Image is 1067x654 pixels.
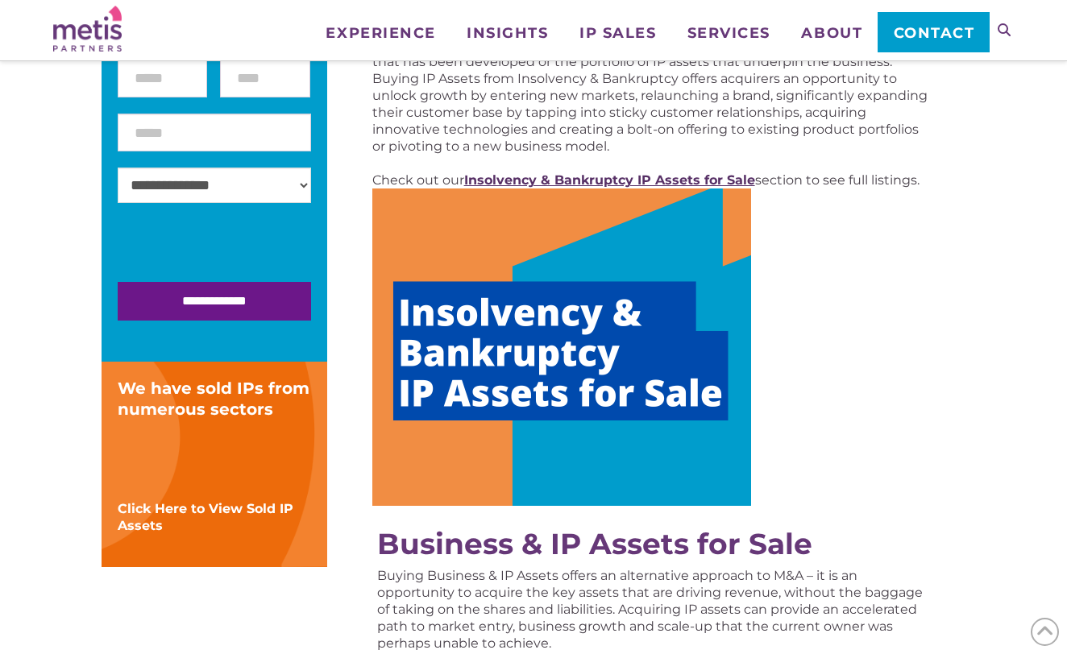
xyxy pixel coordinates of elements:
p: Buying Business & IP Assets offers an alternative approach to M&A – it is an opportunity to acqui... [377,567,929,652]
span: IP Sales [579,26,656,40]
span: About [801,26,862,40]
a: Click Here to View Sold IP Assets [118,501,293,533]
div: We have sold IPs from numerous sectors [118,378,311,420]
span: Insights [467,26,548,40]
img: Image [372,188,751,506]
span: Contact [894,26,975,40]
span: Back to Top [1031,618,1059,646]
span: Experience [326,26,435,40]
a: Business & IP Assets for Sale [377,526,812,561]
a: Insolvency & Bankruptcy IP Assets for Sale [464,172,755,188]
iframe: reCAPTCHA [118,219,363,282]
span: Services [687,26,770,40]
a: Contact [878,12,990,52]
img: Metis Partners [53,6,122,52]
p: Check out our section to see full listings. [372,172,935,188]
p: Businesses fail for a variety of reasons, but these are often unrelated to the technology that ha... [372,36,935,155]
